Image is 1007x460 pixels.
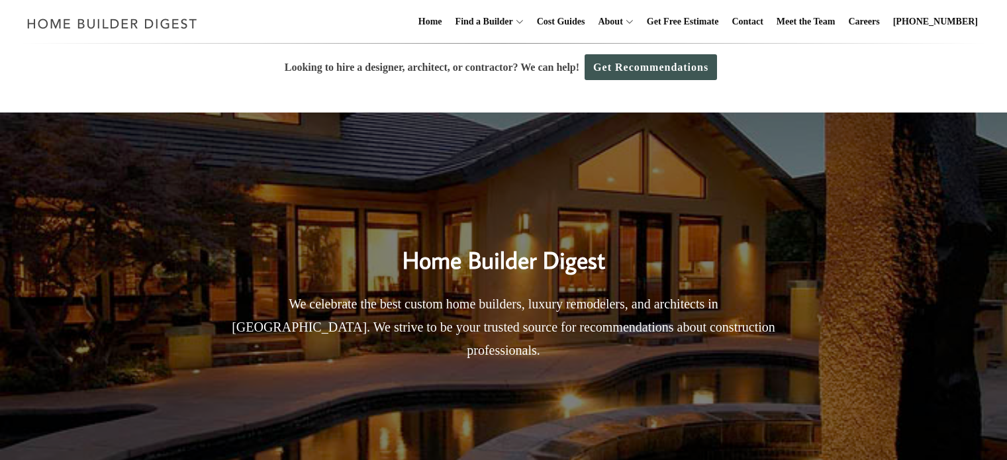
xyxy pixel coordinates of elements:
a: Cost Guides [532,1,591,43]
a: Contact [726,1,768,43]
a: Get Recommendations [585,54,717,80]
a: Home [413,1,448,43]
a: Meet the Team [771,1,841,43]
img: Home Builder Digest [21,11,203,36]
a: [PHONE_NUMBER] [888,1,983,43]
p: We celebrate the best custom home builders, luxury remodelers, and architects in [GEOGRAPHIC_DATA... [222,293,785,362]
a: About [593,1,622,43]
a: Get Free Estimate [642,1,724,43]
a: Careers [843,1,885,43]
h2: Home Builder Digest [222,218,785,278]
a: Find a Builder [450,1,513,43]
